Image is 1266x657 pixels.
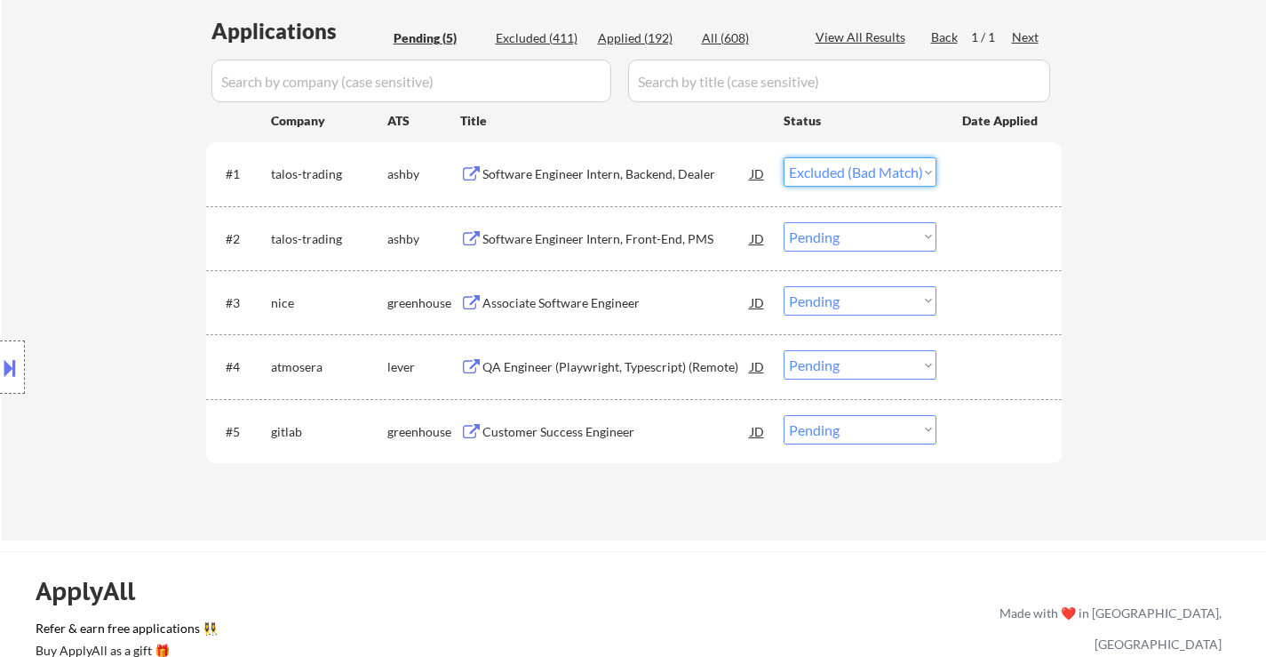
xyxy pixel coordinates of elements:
[482,294,751,312] div: Associate Software Engineer
[749,350,767,382] div: JD
[387,112,460,130] div: ATS
[931,28,959,46] div: Back
[211,60,611,102] input: Search by company (case sensitive)
[482,423,751,441] div: Customer Success Engineer
[1012,28,1040,46] div: Next
[598,29,687,47] div: Applied (192)
[36,622,628,641] a: Refer & earn free applications 👯‍♀️
[482,358,751,376] div: QA Engineer (Playwright, Typescript) (Remote)
[971,28,1012,46] div: 1 / 1
[784,104,936,136] div: Status
[271,112,387,130] div: Company
[387,165,460,183] div: ashby
[816,28,911,46] div: View All Results
[749,157,767,189] div: JD
[271,165,387,183] div: talos-trading
[482,230,751,248] div: Software Engineer Intern, Front-End, PMS
[36,645,213,657] div: Buy ApplyAll as a gift 🎁
[394,29,482,47] div: Pending (5)
[749,222,767,254] div: JD
[271,230,387,248] div: talos-trading
[387,358,460,376] div: lever
[387,230,460,248] div: ashby
[702,29,791,47] div: All (608)
[271,423,387,441] div: gitlab
[211,20,387,42] div: Applications
[749,286,767,318] div: JD
[271,294,387,312] div: nice
[482,165,751,183] div: Software Engineer Intern, Backend, Dealer
[387,423,460,441] div: greenhouse
[271,358,387,376] div: atmosera
[387,294,460,312] div: greenhouse
[460,112,767,130] div: Title
[749,415,767,447] div: JD
[628,60,1050,102] input: Search by title (case sensitive)
[496,29,585,47] div: Excluded (411)
[962,112,1040,130] div: Date Applied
